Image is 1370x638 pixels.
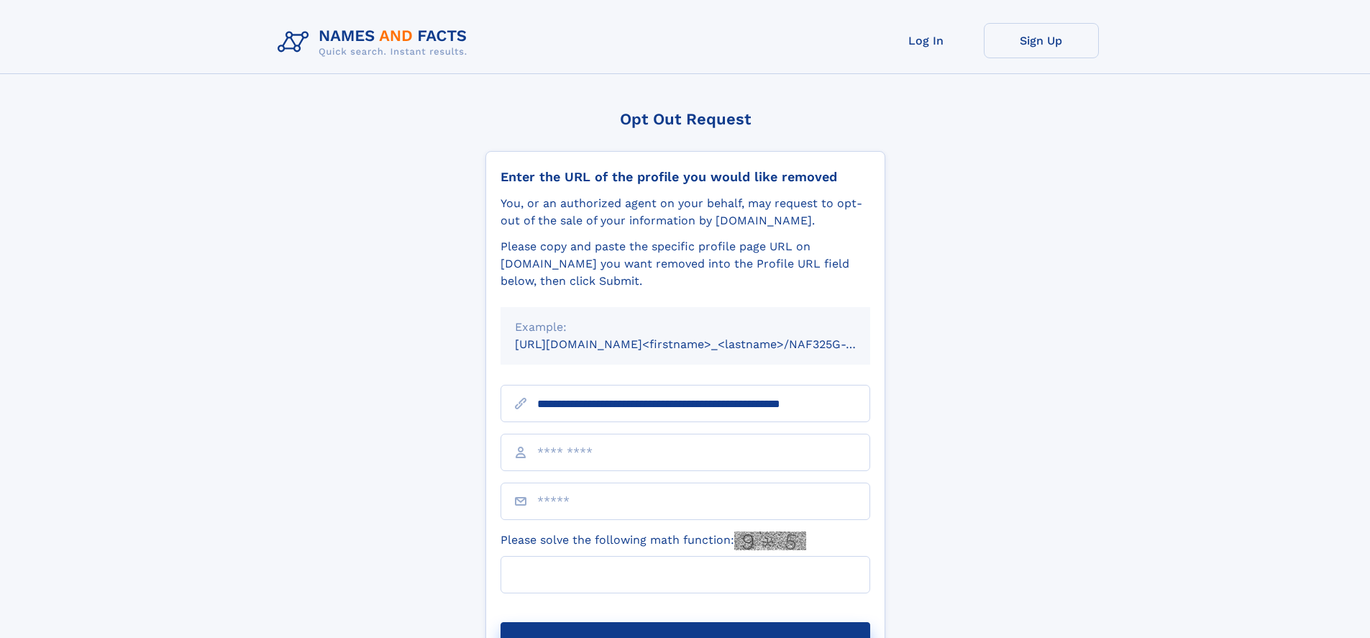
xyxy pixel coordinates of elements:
div: Enter the URL of the profile you would like removed [501,169,870,185]
label: Please solve the following math function: [501,532,806,550]
small: [URL][DOMAIN_NAME]<firstname>_<lastname>/NAF325G-xxxxxxxx [515,337,898,351]
img: Logo Names and Facts [272,23,479,62]
div: Please copy and paste the specific profile page URL on [DOMAIN_NAME] you want removed into the Pr... [501,238,870,290]
a: Log In [869,23,984,58]
div: Example: [515,319,856,336]
div: Opt Out Request [485,110,885,128]
a: Sign Up [984,23,1099,58]
div: You, or an authorized agent on your behalf, may request to opt-out of the sale of your informatio... [501,195,870,229]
